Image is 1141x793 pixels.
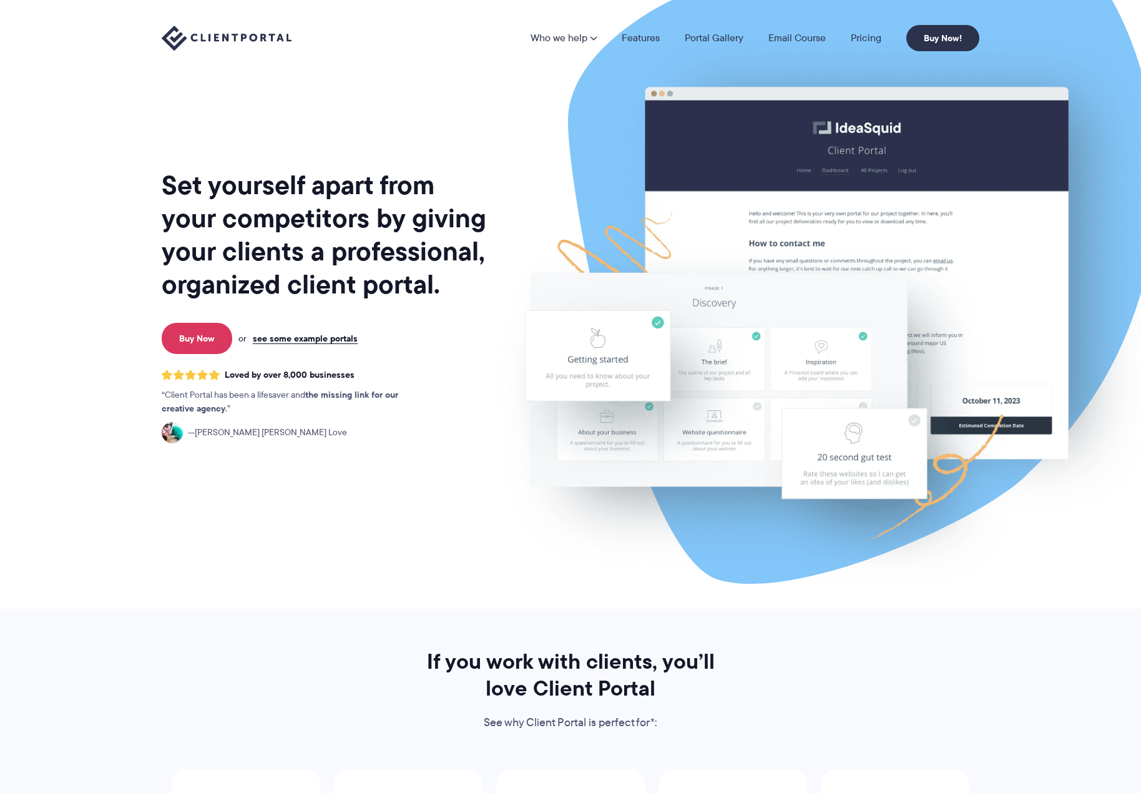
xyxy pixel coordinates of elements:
[685,33,743,43] a: Portal Gallery
[851,33,881,43] a: Pricing
[225,370,355,380] span: Loved by over 8,000 businesses
[188,426,347,440] span: [PERSON_NAME] [PERSON_NAME] Love
[531,33,597,43] a: Who we help
[162,388,398,415] strong: the missing link for our creative agency
[238,333,247,344] span: or
[906,25,979,51] a: Buy Now!
[162,388,424,416] p: Client Portal has been a lifesaver and .
[162,169,489,301] h1: Set yourself apart from your competitors by giving your clients a professional, organized client ...
[409,714,732,732] p: See why Client Portal is perfect for*:
[162,323,232,354] a: Buy Now
[253,333,358,344] a: see some example portals
[409,648,732,702] h2: If you work with clients, you’ll love Client Portal
[622,33,660,43] a: Features
[768,33,826,43] a: Email Course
